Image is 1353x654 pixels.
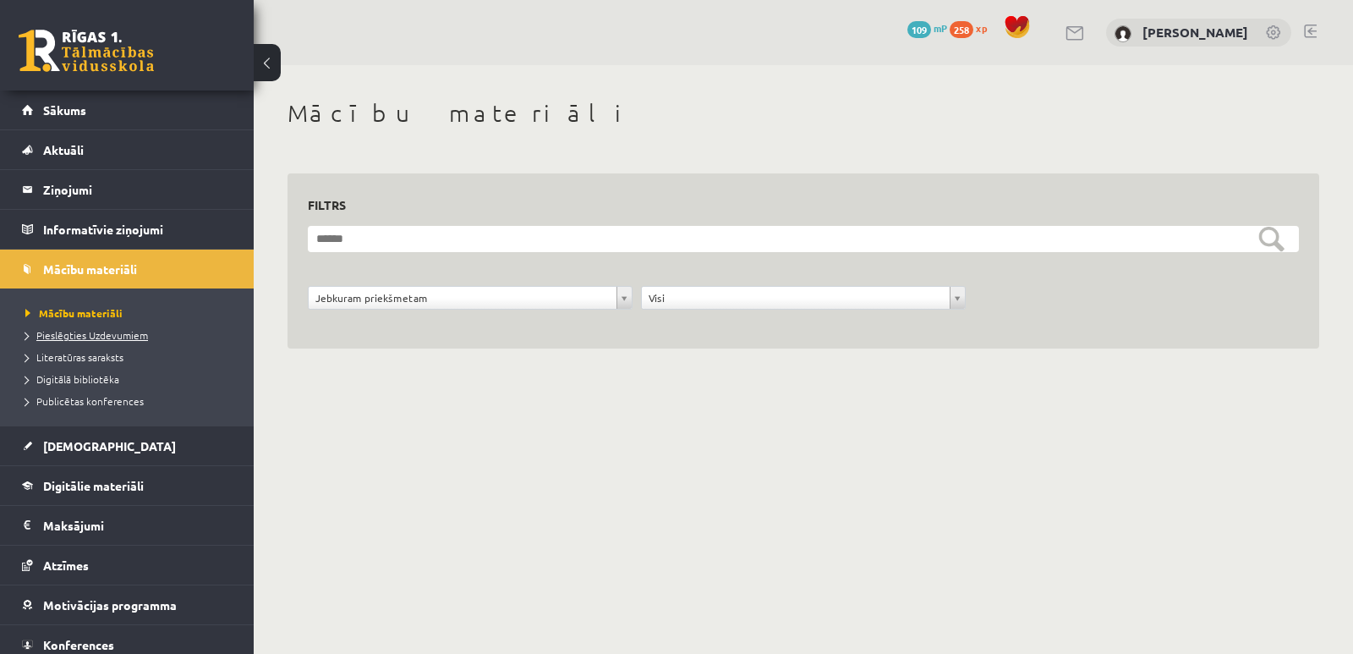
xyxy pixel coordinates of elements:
[22,91,233,129] a: Sākums
[25,371,237,387] a: Digitālā bibliotēka
[309,287,632,309] a: Jebkuram priekšmetam
[25,394,144,408] span: Publicētas konferences
[43,506,233,545] legend: Maksājumi
[1142,24,1248,41] a: [PERSON_NAME]
[22,130,233,169] a: Aktuāli
[25,327,237,343] a: Pieslēgties Uzdevumiem
[22,506,233,545] a: Maksājumi
[22,210,233,249] a: Informatīvie ziņojumi
[22,546,233,585] a: Atzīmes
[22,250,233,289] a: Mācību materiāli
[43,261,137,277] span: Mācību materiāli
[288,99,1319,128] h1: Mācību materiāli
[19,30,154,72] a: Rīgas 1. Tālmācības vidusskola
[43,170,233,209] legend: Ziņojumi
[25,350,123,364] span: Literatūras saraksts
[43,210,233,249] legend: Informatīvie ziņojumi
[43,637,114,652] span: Konferences
[43,558,89,573] span: Atzīmes
[25,393,237,409] a: Publicētas konferences
[315,287,610,309] span: Jebkuram priekšmetam
[43,438,176,453] span: [DEMOGRAPHIC_DATA]
[25,328,148,342] span: Pieslēgties Uzdevumiem
[22,466,233,505] a: Digitālie materiāli
[950,21,995,35] a: 258 xp
[25,306,123,320] span: Mācību materiāli
[308,194,1279,217] h3: Filtrs
[649,287,943,309] span: Visi
[642,287,965,309] a: Visi
[43,102,86,118] span: Sākums
[1115,25,1131,42] img: Amālija Gabrene
[25,349,237,365] a: Literatūras saraksts
[976,21,987,35] span: xp
[43,478,144,493] span: Digitālie materiāli
[22,170,233,209] a: Ziņojumi
[907,21,947,35] a: 109 mP
[22,426,233,465] a: [DEMOGRAPHIC_DATA]
[934,21,947,35] span: mP
[22,585,233,624] a: Motivācijas programma
[43,597,177,613] span: Motivācijas programma
[907,21,931,38] span: 109
[25,305,237,321] a: Mācību materiāli
[950,21,973,38] span: 258
[43,142,84,157] span: Aktuāli
[25,372,119,386] span: Digitālā bibliotēka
